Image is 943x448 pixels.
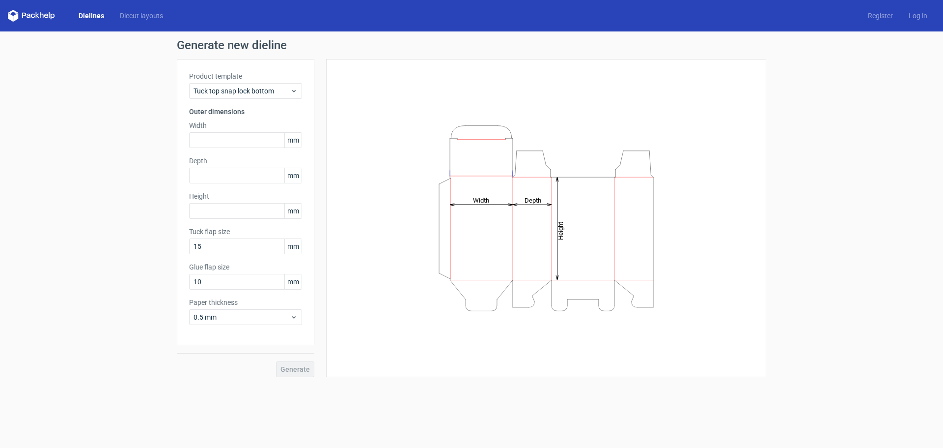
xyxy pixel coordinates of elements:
span: 0.5 mm [194,312,290,322]
a: Register [860,11,901,21]
a: Dielines [71,11,112,21]
span: mm [284,133,302,148]
tspan: Depth [525,196,541,204]
span: mm [284,239,302,254]
label: Paper thickness [189,298,302,307]
span: mm [284,204,302,218]
h3: Outer dimensions [189,107,302,117]
a: Diecut layouts [112,11,171,21]
span: Tuck top snap lock bottom [194,86,290,96]
span: mm [284,168,302,183]
tspan: Width [473,196,489,204]
h1: Generate new dieline [177,39,766,51]
a: Log in [901,11,935,21]
label: Width [189,120,302,130]
label: Depth [189,156,302,166]
label: Height [189,191,302,201]
label: Glue flap size [189,262,302,272]
label: Tuck flap size [189,227,302,237]
label: Product template [189,71,302,81]
tspan: Height [557,221,564,239]
span: mm [284,274,302,289]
